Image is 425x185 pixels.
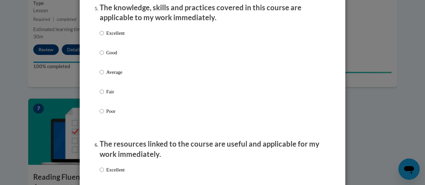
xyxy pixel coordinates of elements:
input: Good [100,49,104,56]
input: Poor [100,108,104,115]
p: The knowledge, skills and practices covered in this course are applicable to my work immediately. [100,3,325,23]
input: Average [100,69,104,76]
input: Fair [100,88,104,95]
p: Poor [106,108,125,115]
p: Average [106,69,125,76]
p: Excellent [106,166,125,173]
input: Excellent [100,166,104,173]
p: Excellent [106,29,125,37]
p: Fair [106,88,125,95]
p: The resources linked to the course are useful and applicable for my work immediately. [100,139,325,160]
p: Good [106,49,125,56]
input: Excellent [100,29,104,37]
